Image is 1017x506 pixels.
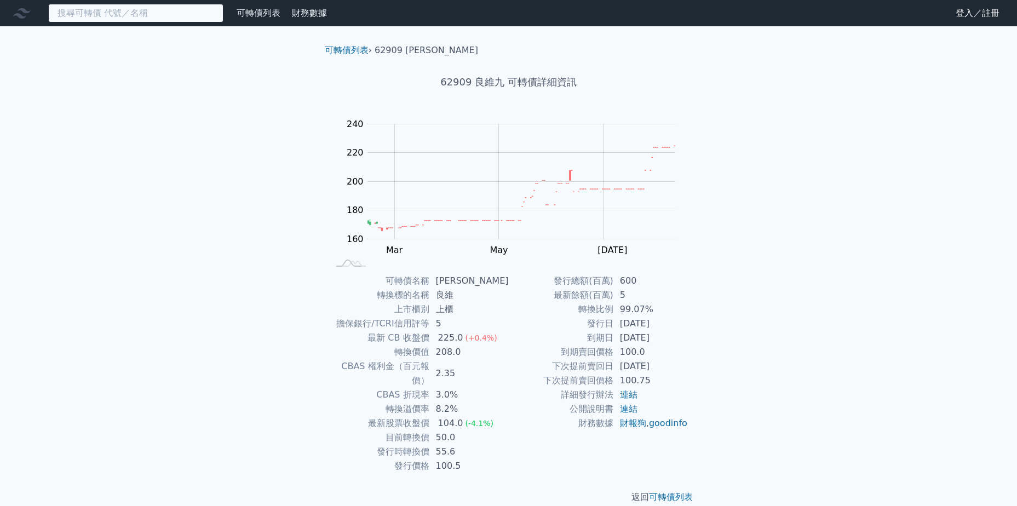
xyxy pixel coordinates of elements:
[509,274,613,288] td: 發行總額(百萬)
[509,302,613,317] td: 轉換比例
[329,430,429,445] td: 目前轉換價
[613,345,688,359] td: 100.0
[509,373,613,388] td: 下次提前賣回價格
[329,402,429,416] td: 轉換溢價率
[329,388,429,402] td: CBAS 折現率
[367,146,675,231] g: Series
[429,359,509,388] td: 2.35
[465,334,497,342] span: (+0.4%)
[429,274,509,288] td: [PERSON_NAME]
[962,453,1017,506] div: 聊天小工具
[613,288,688,302] td: 5
[613,302,688,317] td: 99.07%
[429,445,509,459] td: 55.6
[613,331,688,345] td: [DATE]
[613,416,688,430] td: ,
[329,345,429,359] td: 轉換價值
[429,459,509,473] td: 100.5
[329,317,429,331] td: 擔保銀行/TCRI信用評等
[649,418,687,428] a: goodinfo
[329,274,429,288] td: 可轉債名稱
[329,445,429,459] td: 發行時轉換價
[429,402,509,416] td: 8.2%
[429,302,509,317] td: 上櫃
[429,345,509,359] td: 208.0
[597,245,627,255] tspan: [DATE]
[613,373,688,388] td: 100.75
[292,8,327,18] a: 財務數據
[509,416,613,430] td: 財務數據
[509,331,613,345] td: 到期日
[509,359,613,373] td: 下次提前賣回日
[429,288,509,302] td: 良維
[649,492,693,502] a: 可轉債列表
[509,317,613,331] td: 發行日
[620,404,637,414] a: 連結
[347,147,364,158] tspan: 220
[429,430,509,445] td: 50.0
[509,402,613,416] td: 公開說明書
[329,359,429,388] td: CBAS 權利金（百元報價）
[316,491,702,504] p: 返回
[329,302,429,317] td: 上市櫃別
[329,331,429,345] td: 最新 CB 收盤價
[620,389,637,400] a: 連結
[509,345,613,359] td: 到期賣回價格
[613,317,688,331] td: [DATE]
[613,359,688,373] td: [DATE]
[48,4,223,22] input: 搜尋可轉債 代號／名稱
[490,245,508,255] tspan: May
[347,234,364,244] tspan: 160
[465,419,493,428] span: (-4.1%)
[509,288,613,302] td: 最新餘額(百萬)
[620,418,646,428] a: 財報狗
[316,74,702,90] h1: 62909 良維九 可轉債詳細資訊
[347,119,364,129] tspan: 240
[329,288,429,302] td: 轉換標的名稱
[436,416,466,430] div: 104.0
[509,388,613,402] td: 詳細發行辦法
[329,416,429,430] td: 最新股票收盤價
[341,119,692,278] g: Chart
[429,317,509,331] td: 5
[347,205,364,215] tspan: 180
[325,44,372,57] li: ›
[613,274,688,288] td: 600
[429,388,509,402] td: 3.0%
[947,4,1008,22] a: 登入／註冊
[962,453,1017,506] iframe: Chat Widget
[436,331,466,345] div: 225.0
[386,245,403,255] tspan: Mar
[237,8,280,18] a: 可轉債列表
[375,44,478,57] li: 62909 [PERSON_NAME]
[329,459,429,473] td: 發行價格
[325,45,369,55] a: 可轉債列表
[347,176,364,187] tspan: 200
